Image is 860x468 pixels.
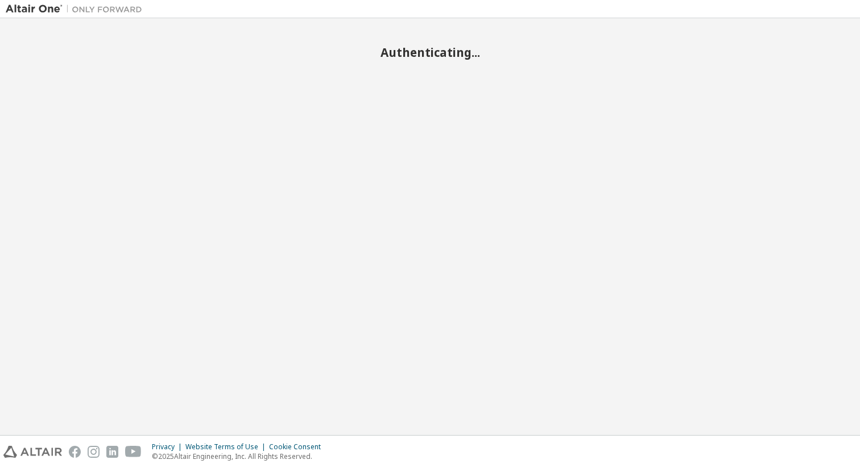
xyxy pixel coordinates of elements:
[269,442,328,452] div: Cookie Consent
[69,446,81,458] img: facebook.svg
[6,45,854,60] h2: Authenticating...
[88,446,100,458] img: instagram.svg
[152,442,185,452] div: Privacy
[185,442,269,452] div: Website Terms of Use
[125,446,142,458] img: youtube.svg
[152,452,328,461] p: © 2025 Altair Engineering, Inc. All Rights Reserved.
[106,446,118,458] img: linkedin.svg
[6,3,148,15] img: Altair One
[3,446,62,458] img: altair_logo.svg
